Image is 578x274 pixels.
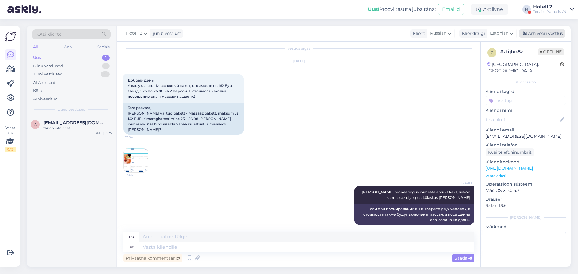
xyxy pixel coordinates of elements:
div: juhib vestlust [151,30,181,37]
span: Estonian [490,30,508,37]
div: Arhiveeritud [33,96,58,102]
p: Kliendi nimi [486,107,566,114]
span: Hotell 2 [450,181,473,186]
img: Askly Logo [5,31,16,42]
div: Vestlus algas [123,46,474,51]
button: Emailid [438,4,464,15]
div: [GEOGRAPHIC_DATA], [GEOGRAPHIC_DATA] [487,61,560,74]
input: Lisa tag [486,96,566,105]
span: [PERSON_NAME] broneeringus inimeste arvuks kaks, siis on ka massazid ja spaa külastus [PERSON_NAME] [362,190,471,200]
span: Russian [430,30,446,37]
div: Tiimi vestlused [33,71,63,77]
div: et [130,242,134,252]
p: Kliendi email [486,127,566,133]
div: [PERSON_NAME] [486,215,566,220]
div: Hotell 2 [533,5,568,9]
div: Privaatne kommentaar [123,254,182,262]
div: AI Assistent [33,80,55,86]
div: Klienditugi [459,30,485,37]
a: [URL][DOMAIN_NAME] [486,165,533,171]
span: Hotell 2 [126,30,142,37]
span: a [34,122,37,127]
div: Vaata siia [5,125,16,152]
a: Hotell 2Tervise Paradiis OÜ [533,5,574,14]
p: Kliendi tag'id [486,88,566,95]
p: Klienditeekond [486,159,566,165]
div: Klient [410,30,425,37]
span: Uued vestlused [57,107,85,112]
div: Web [62,43,73,51]
span: 13:15 [450,225,473,230]
img: Attachment [124,148,148,172]
span: alariehanurm@gmail.com [43,120,106,125]
div: Tere päevast, [PERSON_NAME] valitud pakett - Massaažipakett, maksumus 162 EUR, sisseregistreerimi... [123,103,244,135]
span: 13:04 [125,135,148,140]
p: Märkmed [486,224,566,230]
div: 1 [102,63,110,69]
p: Operatsioonisüsteem [486,181,566,187]
b: Uus! [368,6,379,12]
div: 1 [102,55,110,61]
div: tänan info eest [43,125,112,131]
div: Küsi telefoninumbrit [486,148,534,156]
div: All [32,43,39,51]
div: H [522,5,531,14]
div: Kõik [33,88,42,94]
span: z [491,50,493,55]
div: 0 / 3 [5,147,16,152]
div: Minu vestlused [33,63,63,69]
span: Saada [455,255,472,261]
div: 0 [101,71,110,77]
p: Kliendi telefon [486,142,566,148]
div: ru [129,232,134,242]
span: 13:05 [126,173,148,177]
div: Tervise Paradiis OÜ [533,9,568,14]
div: [DATE] 10:35 [93,131,112,135]
div: # zfijbn8z [500,48,538,55]
div: Socials [96,43,111,51]
span: Offline [538,48,564,55]
span: Otsi kliente [37,31,61,38]
div: Arhiveeri vestlus [519,29,565,38]
div: Aktiivne [471,4,508,15]
input: Lisa nimi [486,116,559,123]
p: Mac OS X 10.15.7 [486,187,566,194]
p: [EMAIL_ADDRESS][DOMAIN_NAME] [486,133,566,140]
span: Добрый день, У вас указано -Массажный пакет, стоимость на 162 Еур, заезд с 25 по 26.08 на 2 персо... [128,78,234,99]
div: Proovi tasuta juba täna: [368,6,436,13]
div: Kliendi info [486,79,566,85]
p: Safari 18.6 [486,202,566,209]
p: Brauser [486,196,566,202]
div: [DATE] [123,58,474,64]
p: Vaata edasi ... [486,173,566,179]
div: Если при бронировании вы выберете двух человек, в стоимость также будут включены массаж и посещен... [354,204,474,225]
div: Uus [33,55,41,61]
